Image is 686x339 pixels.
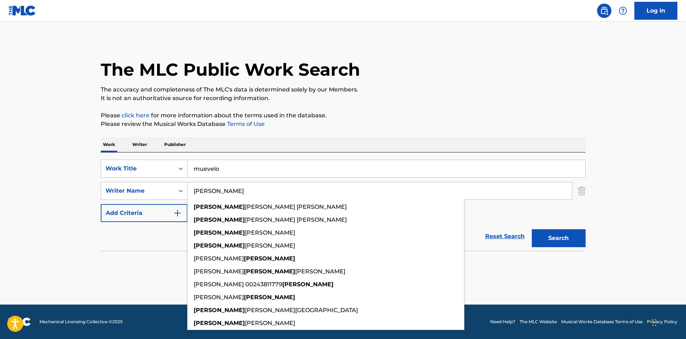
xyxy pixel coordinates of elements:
h1: The MLC Public Work Search [101,59,360,80]
div: Work Title [105,164,170,173]
span: [PERSON_NAME] [194,268,244,275]
strong: [PERSON_NAME] [244,294,295,301]
span: [PERSON_NAME] [194,255,244,262]
strong: [PERSON_NAME] [194,320,245,326]
a: Reset Search [482,229,528,244]
strong: [PERSON_NAME] [282,281,333,288]
p: Please for more information about the terms used in the database. [101,111,586,120]
strong: [PERSON_NAME] [194,216,245,223]
a: Privacy Policy [647,319,677,325]
span: [PERSON_NAME] [PERSON_NAME] [245,216,347,223]
button: Add Criteria [101,204,188,222]
p: The accuracy and completeness of The MLC's data is determined solely by our Members. [101,85,586,94]
strong: [PERSON_NAME] [194,242,245,249]
a: Need Help? [490,319,515,325]
span: [PERSON_NAME] [245,242,295,249]
span: Mechanical Licensing Collective © 2025 [39,319,123,325]
span: [PERSON_NAME] [194,294,244,301]
img: search [600,6,609,15]
span: [PERSON_NAME] [245,229,295,236]
span: [PERSON_NAME] [245,320,295,326]
span: [PERSON_NAME] [295,268,345,275]
p: Writer [130,137,149,152]
a: The MLC Website [520,319,557,325]
iframe: Chat Widget [650,305,686,339]
a: Public Search [597,4,611,18]
img: help [619,6,627,15]
strong: [PERSON_NAME] [244,268,295,275]
span: [PERSON_NAME][GEOGRAPHIC_DATA] [245,307,358,314]
img: MLC Logo [9,5,36,16]
a: Musical Works Database Terms of Use [561,319,643,325]
a: Terms of Use [226,121,265,127]
form: Search Form [101,160,586,251]
p: Work [101,137,117,152]
p: Publisher [162,137,188,152]
p: It is not an authoritative source for recording information. [101,94,586,103]
img: logo [9,317,31,326]
div: Drag [652,312,657,333]
strong: [PERSON_NAME] [194,307,245,314]
a: click here [122,112,150,119]
strong: [PERSON_NAME] [194,229,245,236]
strong: [PERSON_NAME] [244,255,295,262]
img: Delete Criterion [578,182,586,200]
img: 9d2ae6d4665cec9f34b9.svg [173,209,182,217]
span: [PERSON_NAME] [PERSON_NAME] [245,203,347,210]
p: Please review the Musical Works Database [101,120,586,128]
a: Log In [634,2,677,20]
div: Writer Name [105,187,170,195]
span: [PERSON_NAME] 00243811779 [194,281,282,288]
button: Search [532,229,586,247]
strong: [PERSON_NAME] [194,203,245,210]
div: Help [616,4,630,18]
